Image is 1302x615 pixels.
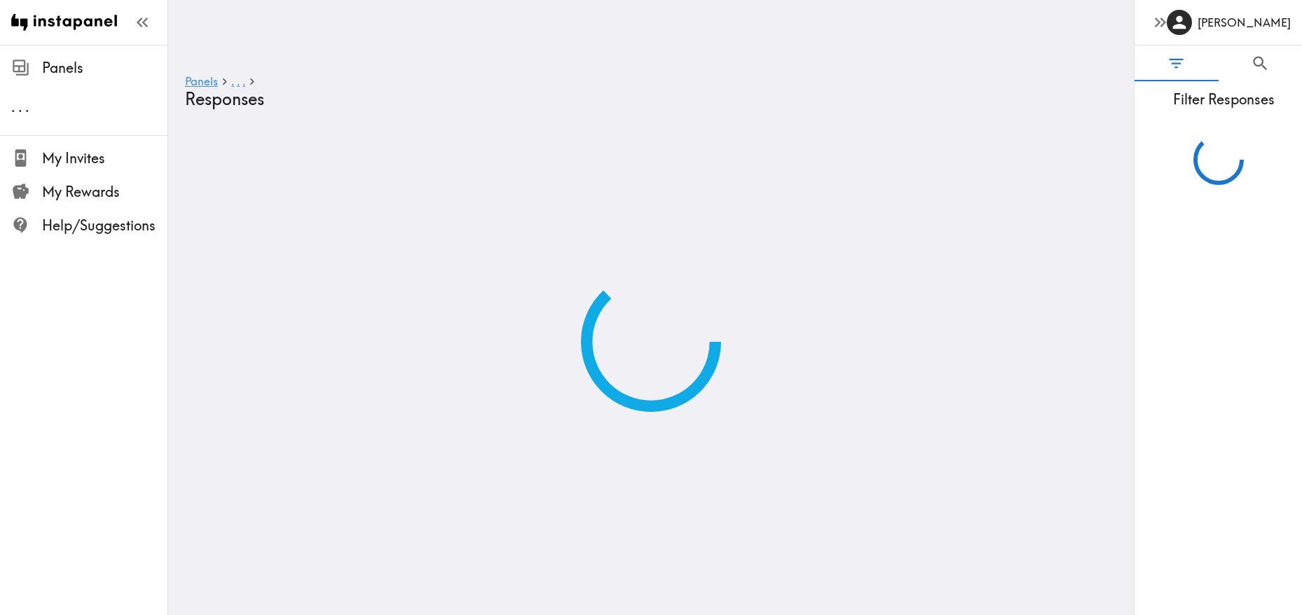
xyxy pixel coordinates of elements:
span: . [231,74,234,88]
span: Help/Suggestions [42,216,167,235]
span: Panels [42,58,167,78]
a: Panels [185,76,218,89]
h4: Responses [185,89,1106,109]
span: . [237,74,240,88]
span: . [11,98,15,116]
span: . [242,74,245,88]
span: Filter Responses [1146,90,1302,109]
h6: [PERSON_NAME] [1198,15,1291,30]
span: . [25,98,29,116]
span: My Rewards [42,182,167,202]
span: Search [1251,54,1270,73]
button: Filter Responses [1135,46,1219,81]
span: . [18,98,22,116]
span: My Invites [42,148,167,168]
a: ... [231,76,245,89]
